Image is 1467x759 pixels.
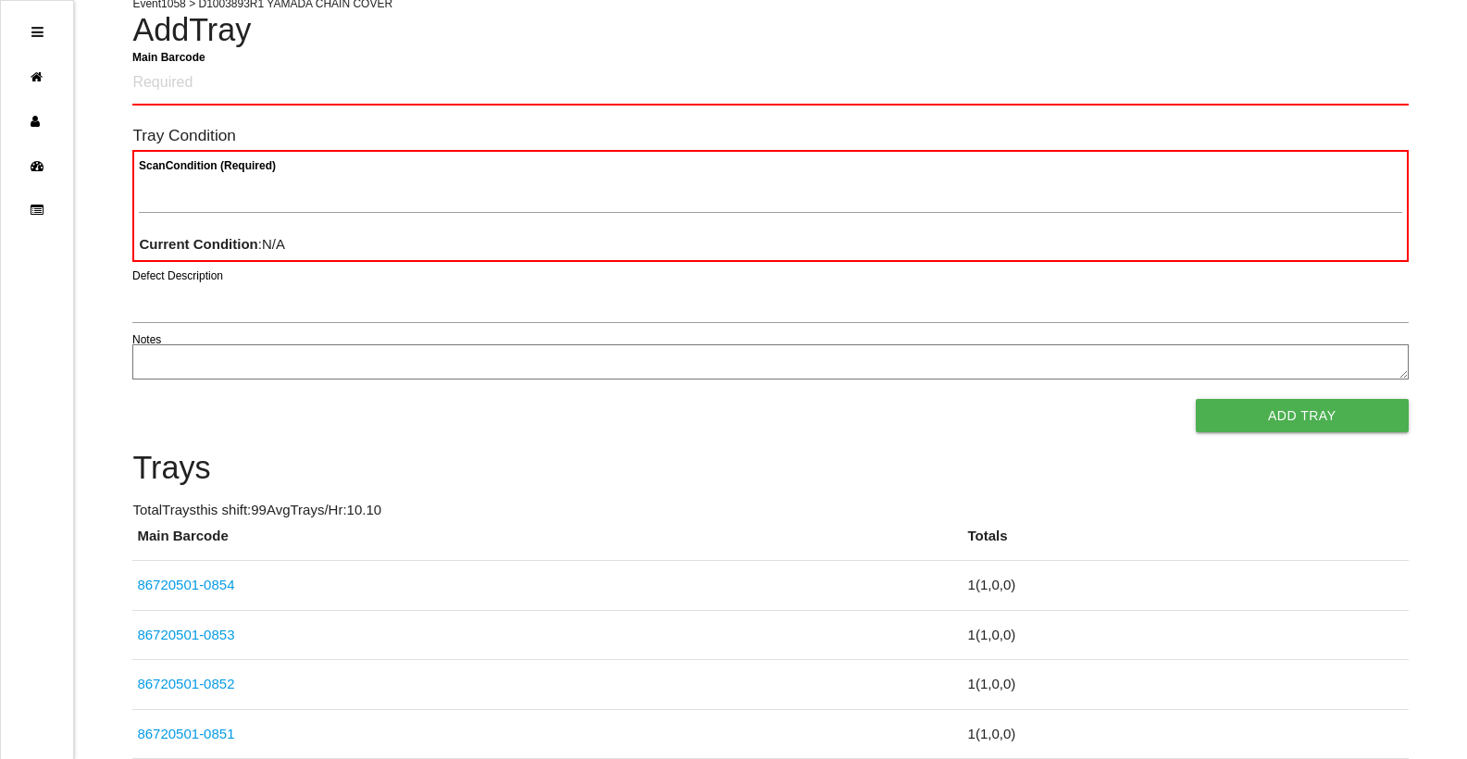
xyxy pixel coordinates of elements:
div: Open [31,10,44,55]
td: 1 ( 1 , 0 , 0 ) [963,709,1409,759]
input: Required [132,62,1408,106]
span: : N/A [139,236,285,252]
td: 1 ( 1 , 0 , 0 ) [963,660,1409,710]
td: 1 ( 1 , 0 , 0 ) [963,561,1409,611]
th: Totals [963,526,1409,561]
h4: Add Tray [132,13,1408,48]
a: 86720501-0851 [137,726,234,741]
label: Defect Description [132,268,223,284]
a: 86720501-0854 [137,577,234,592]
p: Total Trays this shift: 99 Avg Trays /Hr: 10.10 [132,500,1408,521]
a: 86720501-0853 [137,627,234,642]
td: 1 ( 1 , 0 , 0 ) [963,610,1409,660]
a: 86720501-0852 [137,676,234,691]
b: Main Barcode [132,50,205,63]
b: Current Condition [139,236,257,252]
h4: Trays [132,451,1408,486]
th: Main Barcode [132,526,963,561]
label: Notes [132,331,161,348]
button: Add Tray [1196,399,1409,432]
h6: Tray Condition [132,127,1408,144]
b: Scan Condition (Required) [139,159,276,172]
